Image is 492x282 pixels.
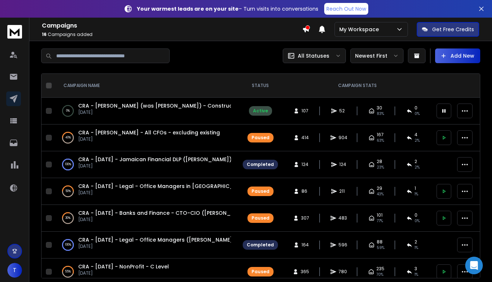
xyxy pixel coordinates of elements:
span: 59 % [377,245,384,251]
p: [DATE] [78,136,220,142]
p: Get Free Credits [432,26,474,33]
span: 365 [301,269,309,275]
a: CRA - [DATE] - Banks and Finance - CTO-CIO ([PERSON_NAME]) [78,209,250,217]
p: 40 % [65,134,71,141]
a: CRA - [PERSON_NAME] (was [PERSON_NAME]) - Construction List - Jul2025a - Updated [US_STATE] Const... [78,102,436,109]
td: 100%CRA - [DATE] - Jamaican Financial DLP ([PERSON_NAME])[DATE] [55,151,238,178]
span: 3 [415,266,417,272]
span: 235 [376,266,384,272]
p: [DATE] [78,109,231,115]
a: CRA - [DATE] - Legal - Office Managers ([PERSON_NAME]) [78,236,235,243]
span: 0 % [415,218,420,224]
th: CAMPAIGN STATS [282,74,432,98]
span: 780 [339,269,347,275]
span: 30 [377,105,382,111]
span: 77 % [377,218,383,224]
a: Reach Out Now [324,3,368,15]
div: Active [253,108,268,114]
span: 2 % [415,138,420,144]
p: My Workspace [339,26,382,33]
span: 101 [377,212,383,218]
span: 167 [377,132,384,138]
p: 100 % [65,241,71,249]
img: logo [7,25,22,39]
p: – Turn visits into conversations [137,5,318,12]
td: 40%CRA - [PERSON_NAME] - All CFOs - excluding existing[DATE] [55,124,238,151]
div: Paused [252,269,269,275]
span: 23 % [377,164,384,170]
span: 2 [415,159,417,164]
p: 100 % [65,161,71,168]
span: 70 % [376,272,383,278]
button: Get Free Credits [417,22,479,37]
p: Reach Out Now [326,5,366,12]
div: Paused [252,188,269,194]
span: 0 [415,212,417,218]
div: Paused [252,135,269,141]
p: Campaigns added [42,32,302,37]
span: 88 [377,239,383,245]
span: 52 [339,108,347,114]
div: Completed [247,242,274,248]
p: 55 % [65,268,71,275]
p: 30 % [65,214,70,222]
strong: Your warmest leads are on your site [137,5,239,12]
span: 43 % [377,191,384,197]
span: 0 [415,105,417,111]
span: 2 % [415,164,420,170]
span: 164 [301,242,309,248]
span: 1 [415,185,416,191]
a: CRA - [PERSON_NAME] - All CFOs - excluding existing [78,129,220,136]
span: 4 [415,132,417,138]
span: 86 [301,188,309,194]
span: 16 [42,31,47,37]
span: 211 [339,188,347,194]
div: Paused [252,215,269,221]
span: 596 [339,242,347,248]
span: 83 % [377,111,384,117]
td: 0%CRA - [PERSON_NAME] (was [PERSON_NAME]) - Construction List - Jul2025a - Updated [US_STATE] Con... [55,98,238,124]
p: [DATE] [78,243,231,249]
span: 2 [415,239,417,245]
span: 1 % [415,245,418,251]
td: 50%CRA - [DATE] - Legal - Office Managers in [GEOGRAPHIC_DATA] and [GEOGRAPHIC_DATA] ([PERSON_NAM... [55,178,238,205]
div: Completed [247,162,274,167]
h1: Campaigns [42,21,302,30]
a: CRA - [DATE] - Jamaican Financial DLP ([PERSON_NAME]) [78,156,232,163]
span: 904 [339,135,347,141]
p: [DATE] [78,190,231,196]
span: 307 [301,215,309,221]
a: CRA - [DATE] - Legal - Office Managers in [GEOGRAPHIC_DATA] and [GEOGRAPHIC_DATA] ([PERSON_NAME]) [78,182,373,190]
button: Newest First [350,48,404,63]
button: T [7,263,22,278]
span: 483 [339,215,347,221]
td: 100%CRA - [DATE] - Legal - Office Managers ([PERSON_NAME])[DATE] [55,232,238,258]
span: 1 % [415,191,418,197]
a: CRA - [DATE] - NonProfit - C Level [78,263,169,270]
th: STATUS [238,74,282,98]
p: [DATE] [78,163,231,169]
p: 50 % [65,188,71,195]
span: 107 [301,108,309,114]
td: 30%CRA - [DATE] - Banks and Finance - CTO-CIO ([PERSON_NAME])[DATE] [55,205,238,232]
span: 1 % [415,272,418,278]
p: [DATE] [78,270,169,276]
p: All Statuses [298,52,329,59]
p: [DATE] [78,217,231,223]
div: Open Intercom Messenger [465,257,483,274]
span: 124 [339,162,347,167]
th: CAMPAIGN NAME [55,74,238,98]
span: 28 [377,159,382,164]
span: 124 [301,162,309,167]
span: 29 [377,185,382,191]
p: 0 % [66,107,70,115]
span: 414 [301,135,309,141]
